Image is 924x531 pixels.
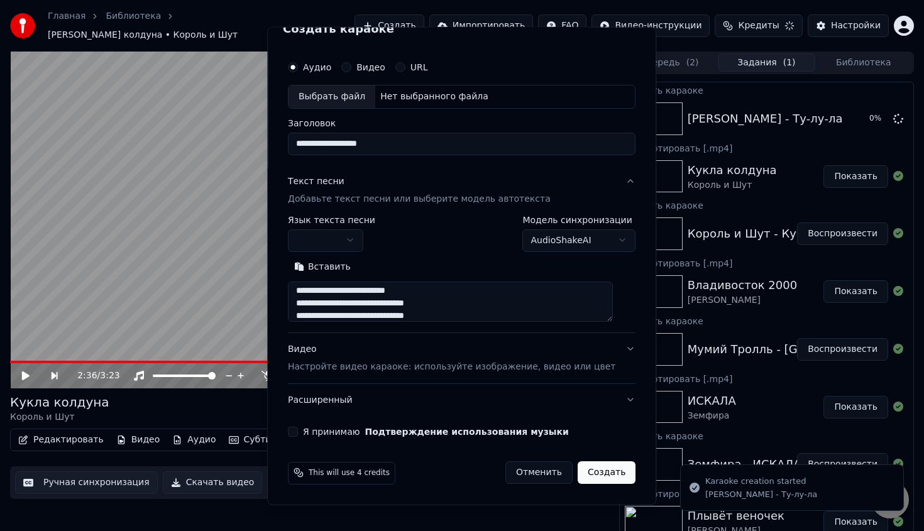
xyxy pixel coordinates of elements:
[288,165,635,215] button: Текст песниДобавьте текст песни или выберите модель автотекста
[288,175,344,187] div: Текст песни
[289,85,375,107] div: Выбрать файл
[288,256,357,276] button: Вставить
[356,62,385,71] label: Видео
[309,468,390,478] span: This will use 4 credits
[410,62,428,71] label: URL
[283,23,641,34] h2: Создать караоке
[288,118,635,127] label: Заголовок
[288,192,551,205] p: Добавьте текст песни или выберите модель автотекста
[375,90,493,102] div: Нет выбранного файла
[578,461,635,484] button: Создать
[505,461,573,484] button: Отменить
[288,332,635,383] button: ВидеоНастройте видео караоке: используйте изображение, видео или цвет
[288,215,375,224] label: Язык текста песни
[303,62,331,71] label: Аудио
[365,427,569,435] button: Я принимаю
[288,342,615,373] div: Видео
[523,215,636,224] label: Модель синхронизации
[288,360,615,373] p: Настройте видео караоке: используйте изображение, видео или цвет
[288,215,635,332] div: Текст песниДобавьте текст песни или выберите модель автотекста
[288,383,635,416] button: Расширенный
[303,427,569,435] label: Я принимаю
